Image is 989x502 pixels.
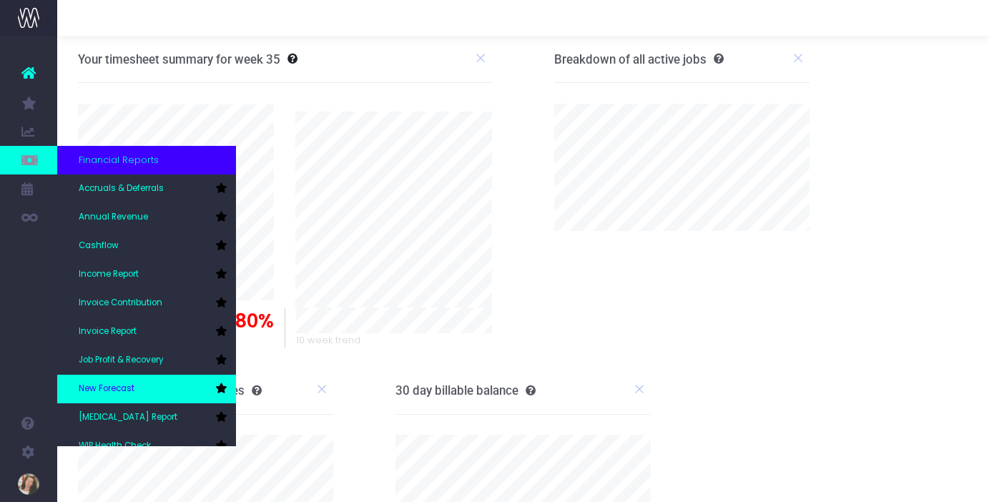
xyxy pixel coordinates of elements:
[78,52,280,67] h3: Your timesheet summary for week 35
[18,473,39,495] img: images/default_profile_image.png
[57,318,236,346] a: Invoice Report
[79,440,151,453] span: WIP Health Check
[79,383,134,395] span: New Forecast
[554,52,724,67] h3: Breakdown of all active jobs
[57,174,236,203] a: Accruals & Deferrals
[57,203,236,232] a: Annual Revenue
[57,375,236,403] a: New Forecast
[79,268,139,281] span: Income Report
[79,182,164,195] span: Accruals & Deferrals
[79,153,159,167] span: Financial Reports
[79,354,164,367] span: Job Profit & Recovery
[224,307,274,335] span: -80%
[57,232,236,260] a: Cashflow
[79,240,119,252] span: Cashflow
[79,411,177,424] span: [MEDICAL_DATA] Report
[296,333,360,348] span: 10 week trend
[79,325,137,338] span: Invoice Report
[57,260,236,289] a: Income Report
[79,297,162,310] span: Invoice Contribution
[395,383,536,398] h3: 30 day billable balance
[57,432,236,461] a: WIP Health Check
[57,289,236,318] a: Invoice Contribution
[79,211,148,224] span: Annual Revenue
[57,346,236,375] a: Job Profit & Recovery
[57,403,236,432] a: [MEDICAL_DATA] Report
